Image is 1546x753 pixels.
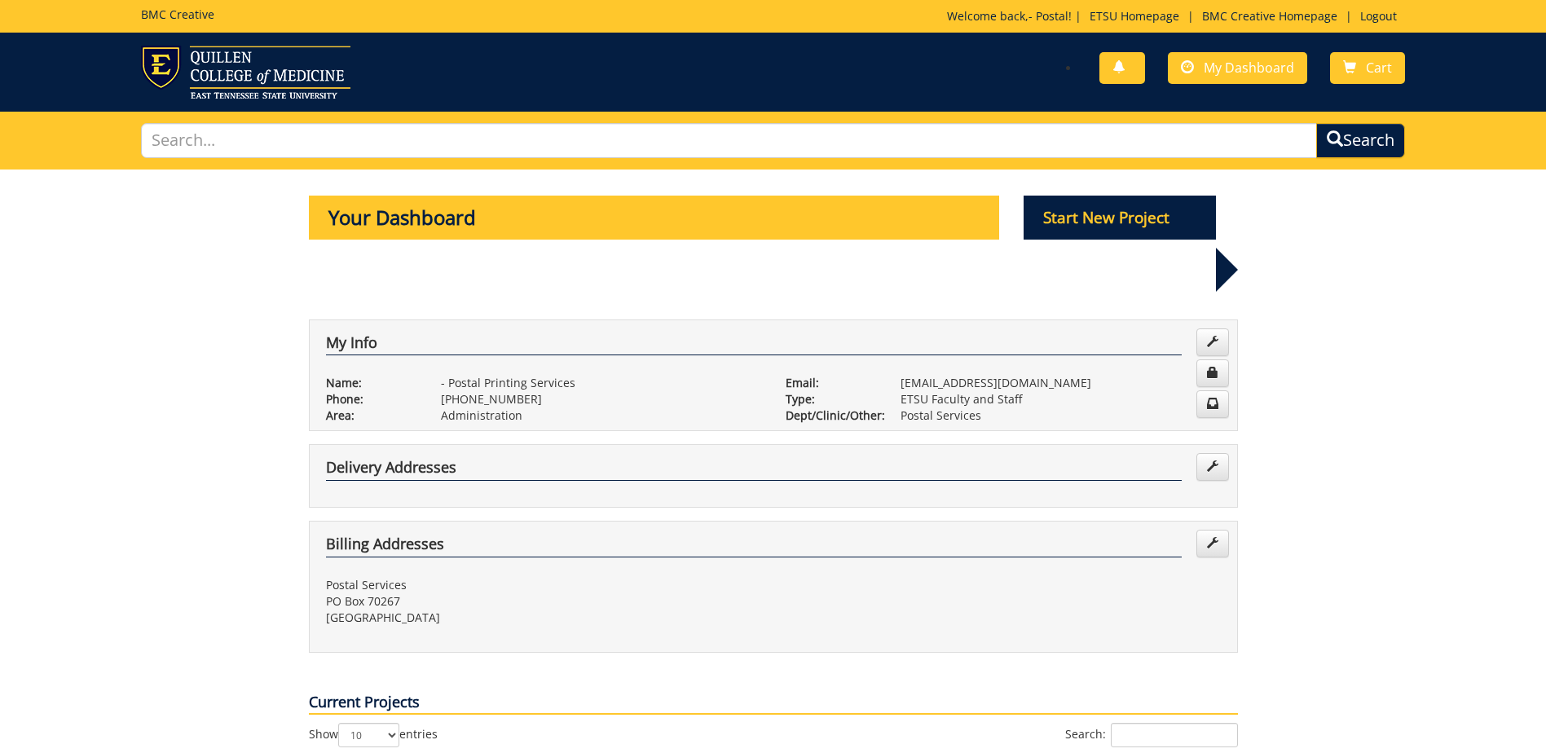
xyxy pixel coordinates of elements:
[1194,8,1346,24] a: BMC Creative Homepage
[901,407,1221,424] p: Postal Services
[141,8,214,20] h5: BMC Creative
[309,723,438,747] label: Show entries
[441,375,761,391] p: - Postal Printing Services
[1065,723,1238,747] label: Search:
[1196,359,1229,387] a: Change Password
[338,723,399,747] select: Showentries
[309,196,1000,240] p: Your Dashboard
[786,407,876,424] p: Dept/Clinic/Other:
[1316,123,1405,158] button: Search
[441,407,761,424] p: Administration
[326,375,416,391] p: Name:
[326,460,1182,481] h4: Delivery Addresses
[441,391,761,407] p: [PHONE_NUMBER]
[1204,59,1294,77] span: My Dashboard
[1196,390,1229,418] a: Change Communication Preferences
[1028,8,1068,24] a: - Postal
[1196,328,1229,356] a: Edit Info
[1196,453,1229,481] a: Edit Addresses
[901,375,1221,391] p: [EMAIL_ADDRESS][DOMAIN_NAME]
[326,577,761,593] p: Postal Services
[326,407,416,424] p: Area:
[326,391,416,407] p: Phone:
[1366,59,1392,77] span: Cart
[309,692,1238,715] p: Current Projects
[326,610,761,626] p: [GEOGRAPHIC_DATA]
[1111,723,1238,747] input: Search:
[947,8,1405,24] p: Welcome back, ! | | |
[141,46,350,99] img: ETSU logo
[1024,211,1216,227] a: Start New Project
[326,536,1182,557] h4: Billing Addresses
[1024,196,1216,240] p: Start New Project
[786,375,876,391] p: Email:
[326,335,1182,356] h4: My Info
[141,123,1317,158] input: Search...
[1168,52,1307,84] a: My Dashboard
[1330,52,1405,84] a: Cart
[901,391,1221,407] p: ETSU Faculty and Staff
[1196,530,1229,557] a: Edit Addresses
[326,593,761,610] p: PO Box 70267
[786,391,876,407] p: Type:
[1081,8,1187,24] a: ETSU Homepage
[1352,8,1405,24] a: Logout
